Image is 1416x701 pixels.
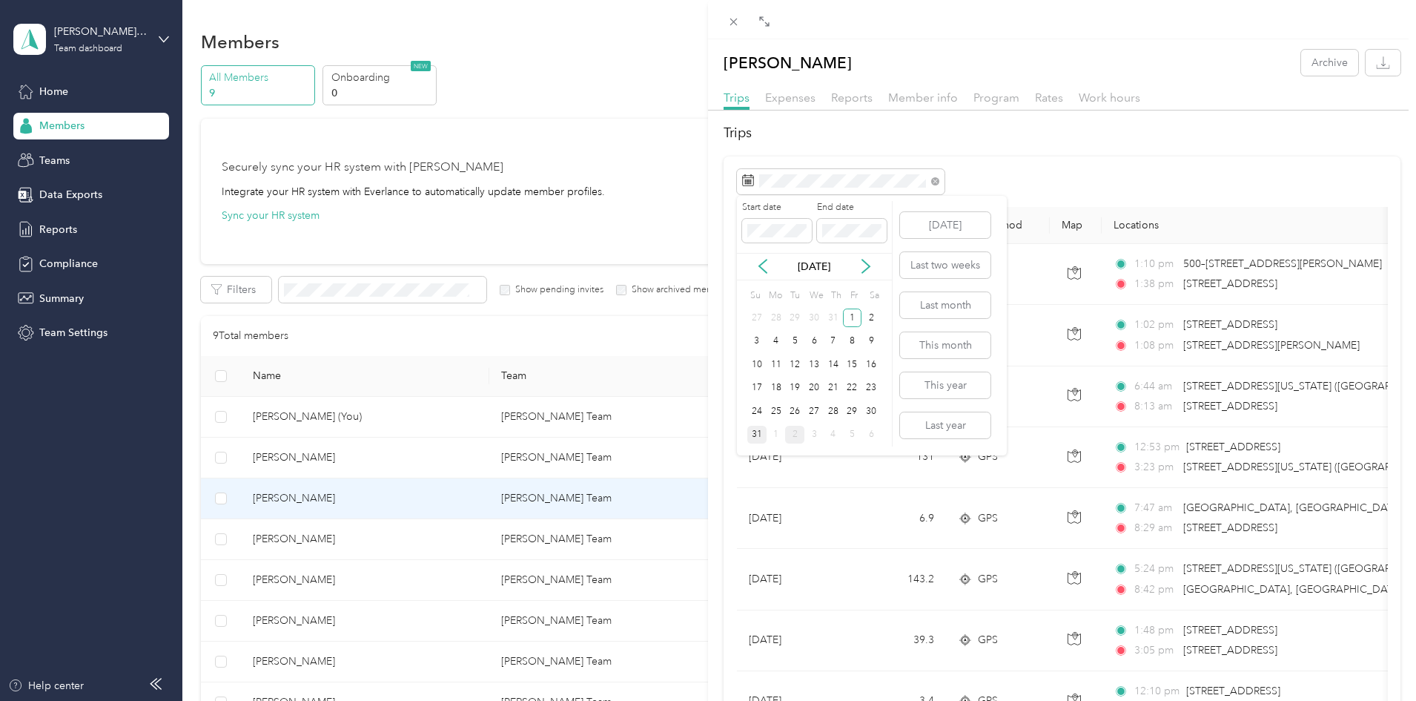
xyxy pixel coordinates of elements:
div: 6 [861,426,881,444]
button: Archive [1301,50,1358,76]
span: 1:10 pm [1134,256,1177,272]
span: 3:23 pm [1134,459,1177,475]
div: 18 [767,379,786,398]
div: 30 [804,309,824,327]
span: [STREET_ADDRESS][PERSON_NAME] [1183,339,1360,352]
span: [STREET_ADDRESS] [1183,318,1277,331]
td: 143.2 [848,549,946,610]
div: 3 [747,332,767,351]
span: Trips [724,90,750,105]
span: [STREET_ADDRESS] [1186,441,1280,453]
span: 12:53 pm [1134,439,1180,455]
div: 16 [861,355,881,374]
div: 4 [767,332,786,351]
div: 29 [785,309,804,327]
span: 1:48 pm [1134,622,1177,639]
span: GPS [978,571,998,588]
span: 500–[STREET_ADDRESS][PERSON_NAME] [1183,257,1382,270]
p: [PERSON_NAME] [724,50,852,76]
div: 28 [824,402,843,421]
div: Sa [867,286,881,306]
button: This year [900,372,990,398]
td: [DATE] [737,611,848,671]
span: 8:13 am [1134,398,1177,415]
span: 5:24 pm [1134,561,1177,577]
button: Last month [900,292,990,318]
div: 6 [804,332,824,351]
div: 1 [843,309,862,327]
button: Last year [900,412,990,438]
span: GPS [978,510,998,527]
th: Map [1050,207,1102,244]
div: 24 [747,402,767,421]
span: 8:29 am [1134,520,1177,536]
span: [STREET_ADDRESS] [1183,521,1277,534]
div: 14 [824,355,843,374]
button: [DATE] [900,212,990,238]
div: Mo [767,286,783,306]
div: We [807,286,824,306]
button: This month [900,332,990,358]
div: 13 [804,355,824,374]
div: 27 [747,309,767,327]
div: 5 [785,332,804,351]
div: 31 [747,426,767,444]
span: Work hours [1079,90,1140,105]
p: [DATE] [783,259,845,274]
span: 6:44 am [1134,378,1177,395]
td: 131 [848,427,946,488]
span: 1:02 pm [1134,317,1177,333]
div: 28 [767,309,786,327]
span: GPS [978,632,998,648]
span: 1:38 pm [1134,276,1177,292]
div: 31 [824,309,843,327]
span: [STREET_ADDRESS] [1183,277,1277,290]
div: 7 [824,332,843,351]
span: [STREET_ADDRESS] [1186,685,1280,697]
span: 7:47 am [1134,500,1177,516]
td: 6.9 [848,488,946,549]
div: 3 [804,426,824,444]
span: Reports [831,90,873,105]
span: [STREET_ADDRESS] [1183,624,1277,636]
span: [STREET_ADDRESS] [1183,400,1277,412]
span: 8:42 pm [1134,582,1177,598]
label: End date [817,201,887,214]
span: [GEOGRAPHIC_DATA], [GEOGRAPHIC_DATA] [1183,583,1403,596]
td: [DATE] [737,488,848,549]
div: 8 [843,332,862,351]
div: Fr [847,286,861,306]
div: 4 [824,426,843,444]
div: 15 [843,355,862,374]
span: 3:05 pm [1134,642,1177,659]
span: Member info [888,90,958,105]
span: 1:08 pm [1134,338,1177,354]
div: 11 [767,355,786,374]
div: Tu [787,286,801,306]
div: 19 [785,379,804,398]
div: 29 [843,402,862,421]
div: 21 [824,379,843,398]
div: 2 [861,309,881,327]
div: 9 [861,332,881,351]
td: 39.3 [848,611,946,671]
div: 1 [767,426,786,444]
td: [DATE] [737,427,848,488]
span: Rates [1035,90,1063,105]
div: 2 [785,426,804,444]
div: 26 [785,402,804,421]
div: Th [829,286,843,306]
div: 27 [804,402,824,421]
button: Last two weeks [900,252,990,278]
label: Start date [742,201,812,214]
div: 17 [747,379,767,398]
span: 12:10 pm [1134,683,1180,700]
div: 10 [747,355,767,374]
div: 20 [804,379,824,398]
h2: Trips [724,123,1400,143]
div: 25 [767,402,786,421]
div: 23 [861,379,881,398]
div: 30 [861,402,881,421]
span: [GEOGRAPHIC_DATA], [GEOGRAPHIC_DATA] [1183,501,1403,514]
span: Expenses [765,90,815,105]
